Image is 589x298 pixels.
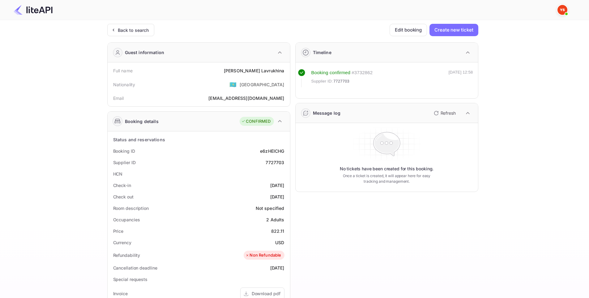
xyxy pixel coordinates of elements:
div: [PERSON_NAME] Lavrukhina [224,67,284,74]
span: 7727703 [333,78,349,84]
div: Check out [113,194,134,200]
div: Currency [113,239,131,246]
span: United States [229,79,237,90]
div: Message log [313,110,341,116]
p: Refresh [441,110,456,116]
div: [DATE] 12:58 [449,69,473,87]
div: # 3732862 [352,69,373,76]
div: HCN [113,171,123,177]
div: Price [113,228,124,234]
div: Status and reservations [113,136,165,143]
div: Check-in [113,182,131,189]
p: Once a ticket is created, it will appear here for easy tracking and management. [338,173,436,184]
div: [DATE] [270,265,284,271]
div: Guest information [125,49,164,56]
div: Invoice [113,290,128,297]
button: Edit booking [390,24,427,36]
img: LiteAPI Logo [14,5,53,15]
div: Refundability [113,252,140,258]
div: CONFIRMED [241,118,271,125]
div: 2 Adults [266,216,284,223]
div: Back to search [118,27,149,33]
div: Non Refundable [245,252,281,258]
span: Supplier ID: [311,78,333,84]
div: USD [275,239,284,246]
div: Booking ID [113,148,135,154]
div: Nationality [113,81,135,88]
div: [DATE] [270,194,284,200]
button: Create new ticket [429,24,478,36]
div: Special requests [113,276,147,283]
div: Occupancies [113,216,140,223]
div: 7727703 [266,159,284,166]
div: Download pdf [252,290,280,297]
img: Yandex Support [557,5,567,15]
div: [DATE] [270,182,284,189]
div: Room description [113,205,149,211]
div: Booking confirmed [311,69,351,76]
div: Cancellation deadline [113,265,157,271]
div: Full name [113,67,133,74]
p: No tickets have been created for this booking. [340,166,434,172]
div: [GEOGRAPHIC_DATA] [240,81,284,88]
div: [EMAIL_ADDRESS][DOMAIN_NAME] [208,95,284,101]
div: 822.11 [271,228,284,234]
div: Supplier ID [113,159,136,166]
div: e6zHEICHG [260,148,284,154]
div: Booking details [125,118,159,125]
button: Refresh [430,108,458,118]
div: Timeline [313,49,331,56]
div: Email [113,95,124,101]
div: Not specified [256,205,284,211]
